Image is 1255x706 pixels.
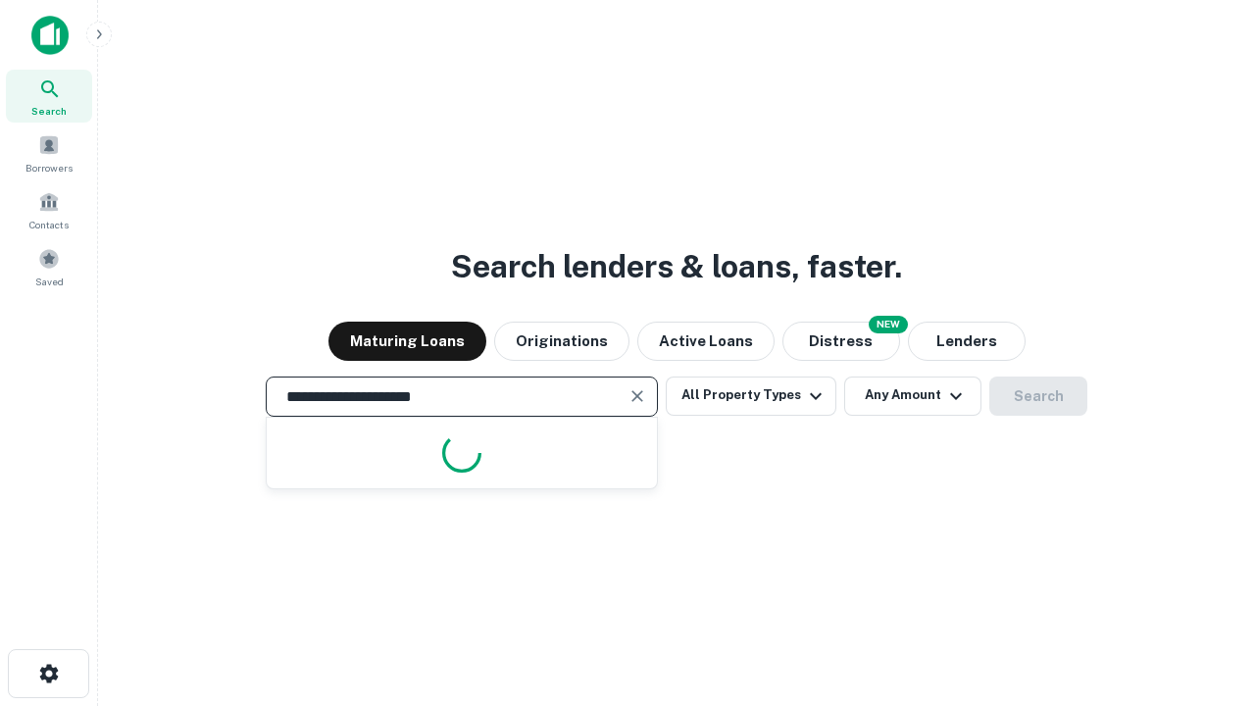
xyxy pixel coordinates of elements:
img: capitalize-icon.png [31,16,69,55]
button: Lenders [908,322,1026,361]
iframe: Chat Widget [1157,549,1255,643]
a: Saved [6,240,92,293]
a: Contacts [6,183,92,236]
button: Originations [494,322,629,361]
div: NEW [869,316,908,333]
span: Saved [35,274,64,289]
button: Search distressed loans with lien and other non-mortgage details. [782,322,900,361]
a: Borrowers [6,126,92,179]
button: Any Amount [844,377,981,416]
a: Search [6,70,92,123]
button: Active Loans [637,322,775,361]
span: Contacts [29,217,69,232]
button: Clear [624,382,651,410]
button: All Property Types [666,377,836,416]
button: Maturing Loans [328,322,486,361]
span: Search [31,103,67,119]
span: Borrowers [25,160,73,176]
h3: Search lenders & loans, faster. [451,243,902,290]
